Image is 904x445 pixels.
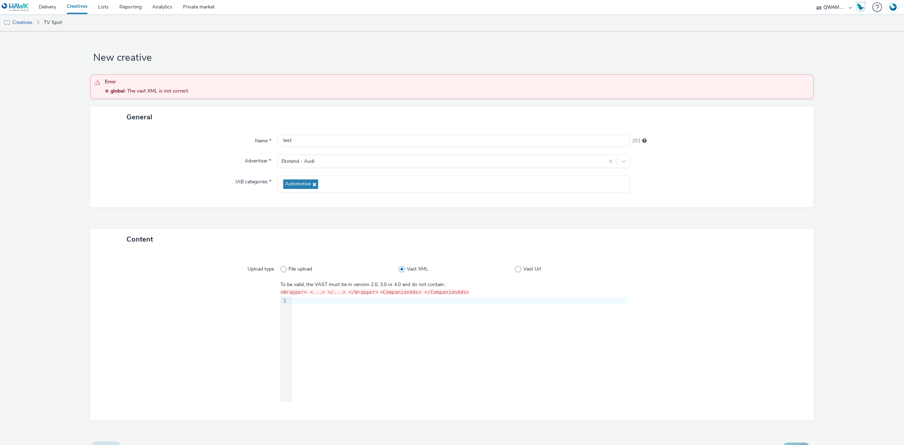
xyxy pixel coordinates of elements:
[280,297,287,304] div: 1
[242,155,274,165] label: Advertiser *
[233,176,274,185] label: IAB categories *
[278,135,630,147] input: Name
[285,181,311,187] span: Automotive
[126,235,153,244] span: Content
[40,14,66,31] a: TV Spot
[280,289,379,295] code: <Wrapper> <...> </...> </Wrapper>
[632,137,641,144] span: 251
[380,289,469,295] code: <CompanionAds> </CompanionAds>
[2,3,29,12] img: undefined Logo
[126,112,152,122] span: General
[888,2,898,12] img: Account FR
[126,88,188,94] span: The vast XML is not correct
[855,1,869,13] a: Hawk Academy
[289,266,312,273] span: File upload
[4,19,11,26] img: tv
[245,263,277,273] label: Upload type
[407,266,428,273] span: Vast XML
[523,266,541,273] span: Vast Url
[642,137,647,144] div: Maximum 255 characters
[90,51,814,65] h1: New creative
[105,78,806,88] span: Error
[855,1,866,13] img: Hawk Academy
[252,135,274,144] label: Name *
[280,281,628,288] div: To be valid, the VAST must be in version 2.0, 3.0 or 4.0 and do not contain :
[111,88,126,94] strong: global :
